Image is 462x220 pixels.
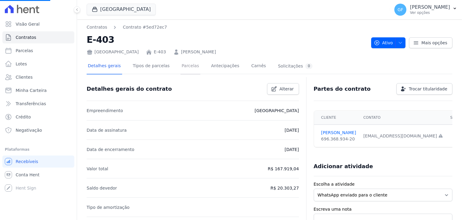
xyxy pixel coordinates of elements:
a: Minha Carteira [2,84,74,96]
p: Valor total [87,165,108,172]
div: 0 [305,63,313,69]
span: Clientes [16,74,32,80]
p: R$ 20.303,27 [270,184,299,192]
p: [GEOGRAPHIC_DATA] [254,107,299,114]
nav: Breadcrumb [87,24,167,30]
button: GF [PERSON_NAME] Ver opções [390,1,462,18]
button: [GEOGRAPHIC_DATA] [87,4,156,15]
span: Parcelas [16,48,33,54]
a: Alterar [267,83,299,95]
a: Carnês [250,58,267,74]
a: Mais opções [409,37,452,48]
p: Data de encerramento [87,146,134,153]
a: Antecipações [210,58,241,74]
span: GF [398,8,403,12]
span: Crédito [16,114,31,120]
nav: Breadcrumb [87,24,366,30]
span: Transferências [16,101,46,107]
span: Alterar [279,86,294,92]
th: Cliente [314,111,360,125]
p: [DATE] [285,146,299,153]
span: Negativação [16,127,42,133]
a: Recebíveis [2,156,74,168]
a: [PERSON_NAME] [181,49,216,55]
h3: Partes do contrato [314,85,371,93]
h3: Adicionar atividade [314,163,373,170]
label: Escreva uma nota [314,206,452,212]
a: Clientes [2,71,74,83]
div: Plataformas [5,146,72,153]
a: Conta Hent [2,169,74,181]
span: Mais opções [421,40,447,46]
a: Tipos de parcelas [132,58,171,74]
a: Crédito [2,111,74,123]
p: Empreendimento [87,107,123,114]
span: Ativo [374,37,393,48]
span: Minha Carteira [16,87,47,93]
a: Solicitações0 [277,58,314,74]
a: Lotes [2,58,74,70]
h3: Detalhes gerais do contrato [87,85,172,93]
button: Ativo [371,37,406,48]
span: Visão Geral [16,21,40,27]
a: Negativação [2,124,74,136]
span: Recebíveis [16,159,38,165]
p: Ver opções [410,10,450,15]
a: Detalhes gerais [87,58,122,74]
p: Data de assinatura [87,127,127,134]
h2: E-403 [87,33,366,46]
label: Escolha a atividade [314,181,452,187]
div: [GEOGRAPHIC_DATA] [87,49,139,55]
a: Contratos [2,31,74,43]
p: [DATE] [285,127,299,134]
p: [PERSON_NAME] [410,4,450,10]
p: R$ 167.919,04 [268,165,299,172]
a: Parcelas [2,45,74,57]
a: Parcelas [180,58,200,74]
span: Conta Hent [16,172,39,178]
div: Solicitações [278,63,313,69]
div: [EMAIL_ADDRESS][DOMAIN_NAME] [363,133,443,139]
p: Tipo de amortização [87,204,130,211]
a: [PERSON_NAME] [321,130,356,136]
a: E-403 [154,49,166,55]
div: 696.368.934-20 [321,136,356,142]
span: Trocar titularidade [409,86,447,92]
a: Visão Geral [2,18,74,30]
span: Lotes [16,61,27,67]
a: Trocar titularidade [396,83,452,95]
th: Contato [360,111,447,125]
a: Contrato #5ed72ec7 [123,24,167,30]
a: Contratos [87,24,107,30]
span: Contratos [16,34,36,40]
a: Transferências [2,98,74,110]
p: Saldo devedor [87,184,117,192]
